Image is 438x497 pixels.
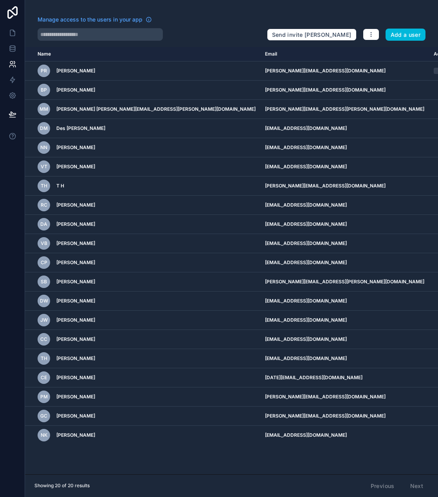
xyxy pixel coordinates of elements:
span: [PERSON_NAME] [56,259,95,266]
span: GC [40,413,47,419]
td: [PERSON_NAME][EMAIL_ADDRESS][DOMAIN_NAME] [260,61,429,81]
span: CP [41,259,47,266]
td: [EMAIL_ADDRESS][DOMAIN_NAME] [260,330,429,349]
td: [EMAIL_ADDRESS][DOMAIN_NAME] [260,215,429,234]
a: Manage access to the users in your app [38,16,152,23]
span: [PERSON_NAME] [PERSON_NAME][EMAIL_ADDRESS][PERSON_NAME][DOMAIN_NAME] [56,106,256,112]
span: [PERSON_NAME] [56,413,95,419]
td: [EMAIL_ADDRESS][DOMAIN_NAME] [260,138,429,157]
span: Showing 20 of 20 results [34,483,90,489]
td: [EMAIL_ADDRESS][DOMAIN_NAME] [260,349,429,368]
td: [DATE][EMAIL_ADDRESS][DOMAIN_NAME] [260,368,429,387]
span: PR [41,68,47,74]
td: [PERSON_NAME][EMAIL_ADDRESS][DOMAIN_NAME] [260,387,429,407]
span: VB [41,240,47,247]
span: CE [41,375,47,381]
span: Manage access to the users in your app [38,16,142,23]
span: DM [40,125,48,131]
span: SB [41,279,47,285]
td: [EMAIL_ADDRESS][DOMAIN_NAME] [260,311,429,330]
span: BP [41,87,47,93]
td: [PERSON_NAME][EMAIL_ADDRESS][PERSON_NAME][DOMAIN_NAME] [260,100,429,119]
span: [PERSON_NAME] [56,394,95,400]
td: [EMAIL_ADDRESS][DOMAIN_NAME] [260,234,429,253]
span: CC [40,336,47,342]
span: [PERSON_NAME] [56,240,95,247]
td: [EMAIL_ADDRESS][DOMAIN_NAME] [260,292,429,311]
span: Des [PERSON_NAME] [56,125,105,131]
div: scrollable content [25,47,438,474]
span: [PERSON_NAME] [56,144,95,151]
span: JW [40,317,48,323]
span: [PERSON_NAME] [56,355,95,362]
span: [PERSON_NAME] [56,375,95,381]
span: PM [40,394,48,400]
span: TH [41,183,47,189]
span: [PERSON_NAME] [56,68,95,74]
button: Send invite [PERSON_NAME] [267,29,357,41]
th: Email [260,47,429,61]
span: NN [40,144,47,151]
span: T H [56,183,64,189]
td: [EMAIL_ADDRESS][DOMAIN_NAME] [260,157,429,176]
span: [PERSON_NAME] [56,202,95,208]
td: [PERSON_NAME][EMAIL_ADDRESS][PERSON_NAME][DOMAIN_NAME] [260,272,429,292]
span: [PERSON_NAME] [56,317,95,323]
span: [PERSON_NAME] [56,164,95,170]
td: [EMAIL_ADDRESS][DOMAIN_NAME] [260,426,429,445]
td: [PERSON_NAME][EMAIL_ADDRESS][DOMAIN_NAME] [260,81,429,100]
span: VT [41,164,47,170]
td: [EMAIL_ADDRESS][DOMAIN_NAME] [260,196,429,215]
span: [PERSON_NAME] [56,298,95,304]
span: [PERSON_NAME] [56,432,95,438]
td: [EMAIL_ADDRESS][DOMAIN_NAME] [260,119,429,138]
td: [EMAIL_ADDRESS][DOMAIN_NAME] [260,253,429,272]
span: RC [41,202,47,208]
span: [PERSON_NAME] [56,87,95,93]
span: DA [40,221,47,227]
span: NK [41,432,47,438]
span: TH [41,355,47,362]
span: [PERSON_NAME] [56,336,95,342]
span: [PERSON_NAME] [56,279,95,285]
span: Mm [40,106,48,112]
td: [PERSON_NAME][EMAIL_ADDRESS][DOMAIN_NAME] [260,407,429,426]
span: DW [40,298,48,304]
button: Add a user [386,29,426,41]
th: Name [25,47,260,61]
td: [PERSON_NAME][EMAIL_ADDRESS][DOMAIN_NAME] [260,176,429,196]
span: [PERSON_NAME] [56,221,95,227]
